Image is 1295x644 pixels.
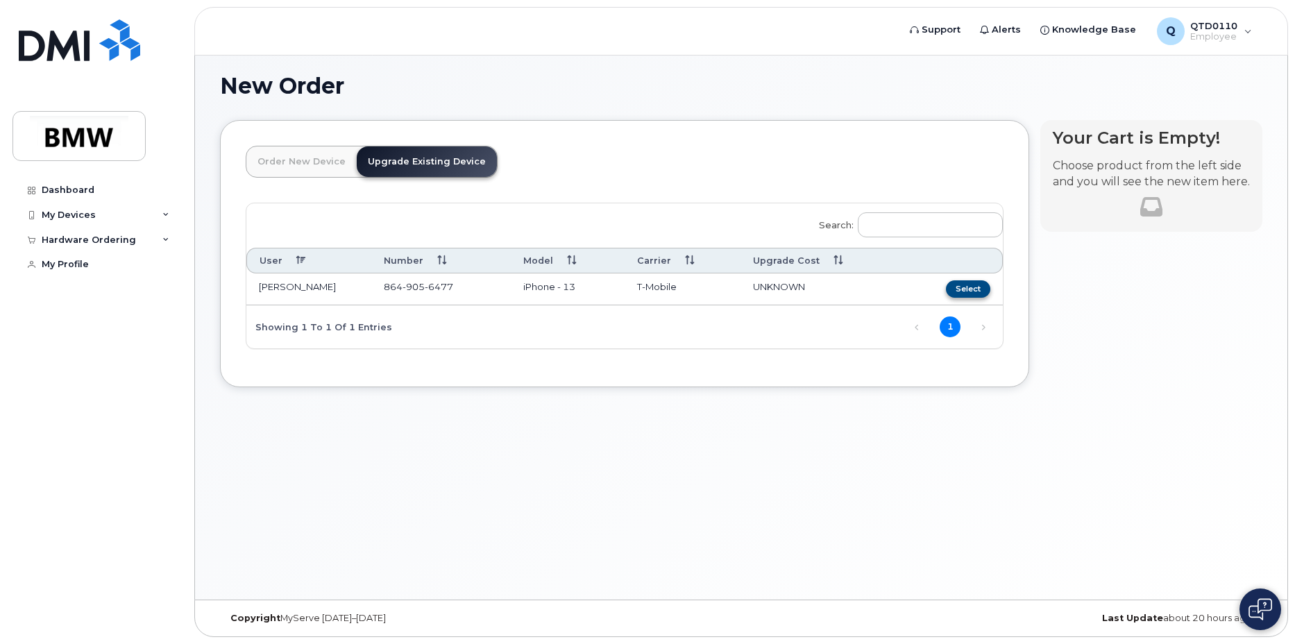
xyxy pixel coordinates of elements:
a: 1 [940,316,960,337]
input: Search: [858,212,1003,237]
button: Select [946,280,990,298]
td: [PERSON_NAME] [246,273,371,305]
div: about 20 hours ago [915,613,1262,624]
th: Model: activate to sort column ascending [511,248,625,273]
span: UNKNOWN [753,281,805,292]
th: Carrier: activate to sort column ascending [625,248,740,273]
h4: Your Cart is Empty! [1053,128,1250,147]
td: T-Mobile [625,273,740,305]
div: MyServe [DATE]–[DATE] [220,613,568,624]
a: Next [973,317,994,338]
strong: Copyright [230,613,280,623]
div: Showing 1 to 1 of 1 entries [246,314,392,338]
a: Upgrade Existing Device [357,146,497,177]
strong: Last Update [1102,613,1163,623]
a: Previous [906,317,927,338]
td: iPhone - 13 [511,273,625,305]
label: Search: [810,203,1003,242]
h1: New Order [220,74,1262,98]
p: Choose product from the left side and you will see the new item here. [1053,158,1250,190]
span: 864 [384,281,453,292]
th: User: activate to sort column descending [246,248,371,273]
a: Order New Device [246,146,357,177]
img: Open chat [1249,598,1272,620]
span: 905 [403,281,425,292]
span: 6477 [425,281,453,292]
th: Number: activate to sort column ascending [371,248,511,273]
th: Upgrade Cost: activate to sort column ascending [740,248,902,273]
